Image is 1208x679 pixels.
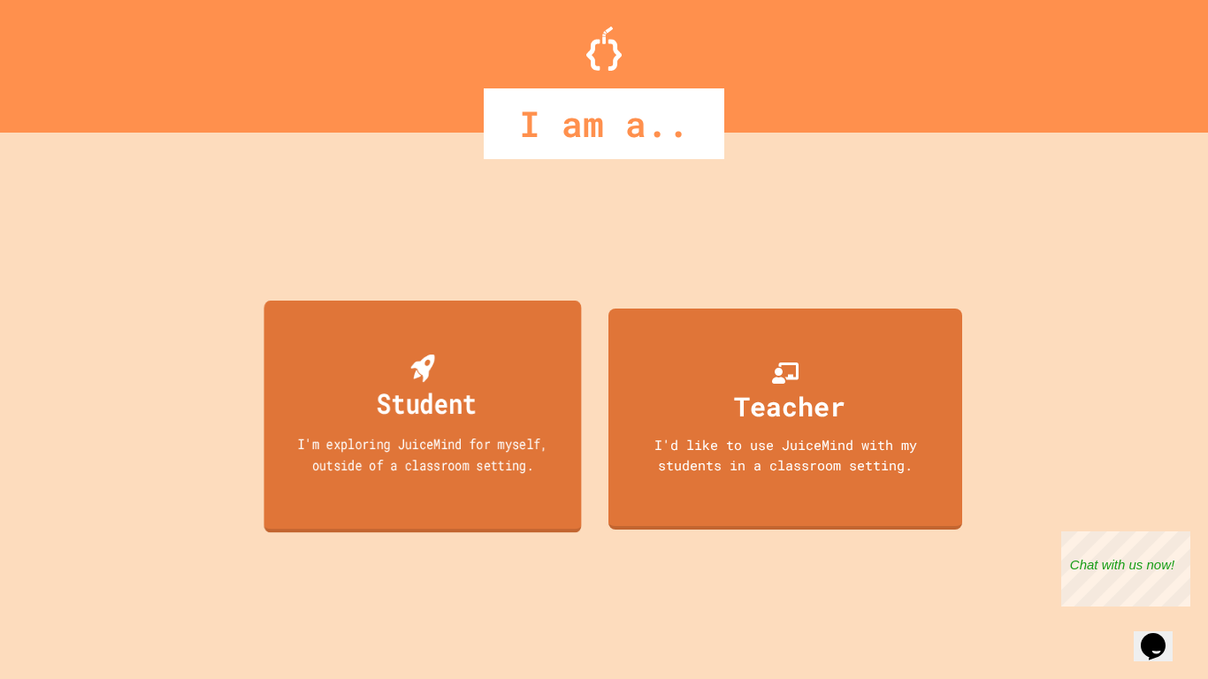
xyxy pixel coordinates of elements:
div: Student [377,382,477,423]
iframe: chat widget [1134,608,1190,661]
div: I'm exploring JuiceMind for myself, outside of a classroom setting. [279,433,565,475]
div: Teacher [734,386,845,426]
iframe: chat widget [1061,531,1190,607]
div: I am a.. [484,88,724,159]
img: Logo.svg [586,27,622,71]
div: I'd like to use JuiceMind with my students in a classroom setting. [626,435,944,475]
